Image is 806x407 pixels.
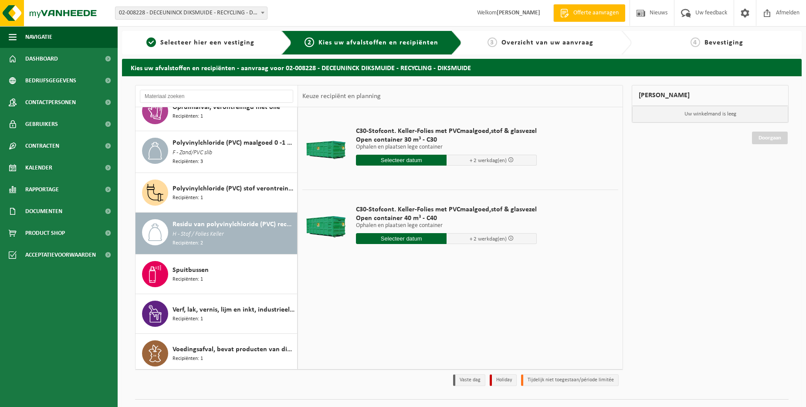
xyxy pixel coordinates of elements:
span: Spuitbussen [173,265,209,275]
span: Documenten [25,200,62,222]
input: Selecteer datum [356,155,447,166]
button: Voedingsafval, bevat producten van dierlijke oorsprong, onverpakt, categorie 3 Recipiënten: 1 [135,334,298,373]
span: Recipiënten: 1 [173,112,203,121]
strong: [PERSON_NAME] [497,10,540,16]
li: Vaste dag [453,374,485,386]
input: Selecteer datum [356,233,447,244]
span: Recipiënten: 1 [173,194,203,202]
a: Offerte aanvragen [553,4,625,22]
span: Overzicht van uw aanvraag [501,39,593,46]
span: F - Zand/PVC slib [173,148,212,158]
span: Product Shop [25,222,65,244]
span: 02-008228 - DECEUNINCK DIKSMUIDE - RECYCLING - DIKSMUIDE [115,7,268,20]
p: Ophalen en plaatsen lege container [356,223,537,229]
span: Opruimafval, verontreinigd met olie [173,102,280,112]
li: Holiday [490,374,517,386]
span: Bevestiging [704,39,743,46]
h2: Kies uw afvalstoffen en recipiënten - aanvraag voor 02-008228 - DECEUNINCK DIKSMUIDE - RECYCLING ... [122,59,802,76]
span: Verf, lak, vernis, lijm en inkt, industrieel in kleinverpakking [173,305,295,315]
span: Recipiënten: 3 [173,158,203,166]
li: Tijdelijk niet toegestaan/période limitée [521,374,619,386]
p: Uw winkelmand is leeg [632,106,788,122]
span: Open container 40 m³ - C40 [356,214,537,223]
button: Opruimafval, verontreinigd met olie Recipiënten: 1 [135,92,298,131]
span: Bedrijfsgegevens [25,70,76,92]
span: Acceptatievoorwaarden [25,244,96,266]
p: Ophalen en plaatsen lege container [356,144,537,150]
span: Rapportage [25,179,59,200]
span: Polyvinylchloride (PVC) stof verontreinigd met niet gevaarlijke producten [173,183,295,194]
div: [PERSON_NAME] [632,85,789,106]
span: Contracten [25,135,59,157]
button: Spuitbussen Recipiënten: 1 [135,254,298,294]
span: C30-Stofcont. Keller-Folies met PVCmaalgoed,stof & glasvezel [356,205,537,214]
span: Open container 30 m³ - C30 [356,136,537,144]
input: Materiaal zoeken [140,90,293,103]
button: Verf, lak, vernis, lijm en inkt, industrieel in kleinverpakking Recipiënten: 1 [135,294,298,334]
span: Residu van polyvinylchloride (PVC) recyclage [173,219,295,230]
span: Offerte aanvragen [571,9,621,17]
span: C30-Stofcont. Keller-Folies met PVCmaalgoed,stof & glasvezel [356,127,537,136]
span: Recipiënten: 1 [173,355,203,363]
span: Dashboard [25,48,58,70]
span: 1 [146,37,156,47]
span: 4 [691,37,700,47]
span: Navigatie [25,26,52,48]
span: 3 [488,37,497,47]
span: Gebruikers [25,113,58,135]
span: Recipiënten: 2 [173,239,203,248]
span: H - Stof / Folies Keller [173,230,224,239]
span: 02-008228 - DECEUNINCK DIKSMUIDE - RECYCLING - DIKSMUIDE [115,7,267,19]
button: Residu van polyvinylchloride (PVC) recyclage H - Stof / Folies Keller Recipiënten: 2 [135,213,298,254]
a: Doorgaan [752,132,788,144]
span: + 2 werkdag(en) [470,236,507,242]
button: Polyvinylchloride (PVC) stof verontreinigd met niet gevaarlijke producten Recipiënten: 1 [135,173,298,213]
span: Polyvinylchloride (PVC) maalgoed 0 -1 mm [173,138,295,148]
span: Contactpersonen [25,92,76,113]
span: Voedingsafval, bevat producten van dierlijke oorsprong, onverpakt, categorie 3 [173,344,295,355]
span: Kies uw afvalstoffen en recipiënten [318,39,438,46]
span: Recipiënten: 1 [173,315,203,323]
span: + 2 werkdag(en) [470,158,507,163]
span: Kalender [25,157,52,179]
span: Selecteer hier een vestiging [160,39,254,46]
span: 2 [305,37,314,47]
div: Keuze recipiënt en planning [298,85,385,107]
a: 1Selecteer hier een vestiging [126,37,274,48]
button: Polyvinylchloride (PVC) maalgoed 0 -1 mm F - Zand/PVC slib Recipiënten: 3 [135,131,298,173]
span: Recipiënten: 1 [173,275,203,284]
